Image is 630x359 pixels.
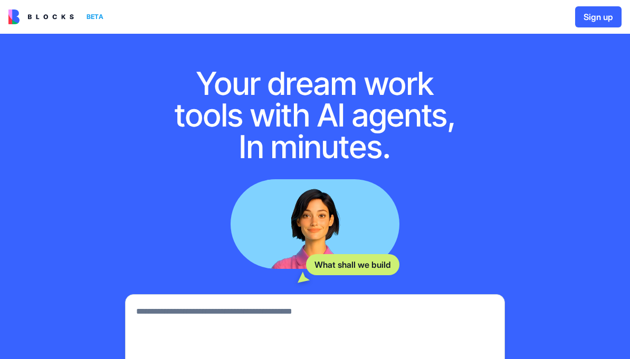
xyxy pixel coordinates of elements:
[163,67,467,162] h1: Your dream work tools with AI agents, In minutes.
[306,254,399,275] div: What shall we build
[8,9,74,24] img: logo
[575,6,622,27] button: Sign up
[8,9,108,24] a: BETA
[82,9,108,24] div: BETA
